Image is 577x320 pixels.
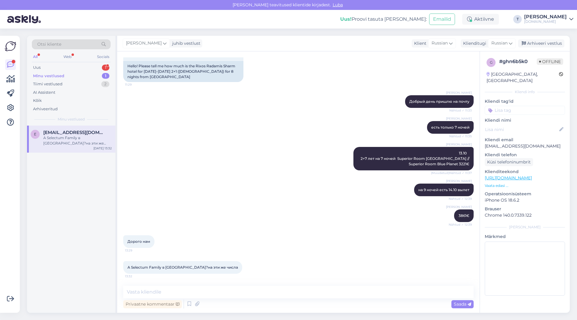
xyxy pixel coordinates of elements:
[93,146,112,151] div: [DATE] 13:32
[446,90,472,95] span: [PERSON_NAME]
[537,58,563,65] span: Offline
[43,130,106,135] span: EvgeniyaEseniya2018@gmail.com
[459,213,469,218] span: 3861€
[446,142,472,147] span: [PERSON_NAME]
[449,134,472,139] span: Nähtud ✓ 11:35
[449,197,472,201] span: Nähtud ✓ 12:39
[127,239,150,244] span: Дорого нам
[33,90,55,96] div: AI Assistent
[331,2,345,8] span: Luba
[340,16,427,23] div: Proovi tasuta [PERSON_NAME]:
[32,53,39,61] div: All
[462,14,499,25] div: Aktiivne
[58,117,85,122] span: Minu vestlused
[126,40,162,47] span: [PERSON_NAME]
[431,125,469,130] span: есть только 7 ночей
[418,187,469,192] span: на 9 ночей есть 14.10 вылет
[33,106,58,112] div: Arhiveeritud
[461,40,486,47] div: Klienditugi
[123,300,182,308] div: Privaatne kommentaar
[485,152,565,158] p: Kliendi telefon
[485,126,558,133] input: Lisa nimi
[127,265,238,270] span: А Selectum Family в [GEOGRAPHIC_DATA]?на эти же числа
[485,143,565,149] p: [EMAIL_ADDRESS][DOMAIN_NAME]
[524,19,567,24] div: [DOMAIN_NAME]
[524,14,573,24] a: [PERSON_NAME][DOMAIN_NAME]
[485,175,532,181] a: [URL][DOMAIN_NAME]
[485,233,565,240] p: Märkmed
[449,222,472,227] span: Nähtud ✓ 12:39
[513,15,522,23] div: T
[485,106,565,115] input: Lisa tag
[125,248,148,253] span: 13:29
[96,53,111,61] div: Socials
[102,73,109,79] div: 1
[485,117,565,123] p: Kliendi nimi
[446,205,472,209] span: [PERSON_NAME]
[446,179,472,183] span: [PERSON_NAME]
[33,98,42,104] div: Kõik
[518,39,564,47] div: Arhiveeri vestlus
[429,14,455,25] button: Emailid
[454,301,471,307] span: Saada
[524,14,567,19] div: [PERSON_NAME]
[485,169,565,175] p: Klienditeekond
[170,40,200,47] div: juhib vestlust
[485,89,565,95] div: Kliendi info
[485,224,565,230] div: [PERSON_NAME]
[5,41,16,52] img: Askly Logo
[490,60,493,65] span: g
[449,108,472,113] span: Nähtud ✓ 11:33
[485,137,565,143] p: Kliendi email
[491,40,508,47] span: Russian
[485,206,565,212] p: Brauser
[361,151,471,166] span: 13.10 2+7 лет на 7 ночей Superior Room [GEOGRAPHIC_DATA] // Superior Room Blue Planet 3221€
[33,73,64,79] div: Minu vestlused
[340,16,352,22] b: Uus!
[431,171,472,175] span: (Muudetud) Nähtud ✓ 11:37
[487,71,559,84] div: [GEOGRAPHIC_DATA], [GEOGRAPHIC_DATA]
[125,82,148,87] span: 11:29
[412,40,426,47] div: Klient
[485,98,565,105] p: Kliendi tag'id
[485,212,565,218] p: Chrome 140.0.7339.122
[33,81,63,87] div: Tiimi vestlused
[485,183,565,188] p: Vaata edasi ...
[446,116,472,121] span: [PERSON_NAME]
[485,158,533,166] div: Küsi telefoninumbrit
[432,40,448,47] span: Russian
[125,274,148,279] span: 13:32
[485,191,565,197] p: Operatsioonisüsteem
[62,53,73,61] div: Web
[102,65,109,71] div: 1
[123,61,243,82] div: Hello! Please tell me how much is the Rixos Radamis Sharm hotel for [DATE]-[DATE] 2+1 ([DEMOGRAPH...
[33,65,41,71] div: Uus
[43,135,112,146] div: А Selectum Family в [GEOGRAPHIC_DATA]?на эти же числа
[37,41,61,47] span: Otsi kliente
[101,81,109,87] div: 2
[485,197,565,203] p: iPhone OS 18.6.2
[409,99,469,104] span: Добрый день пришлю на почту
[34,132,36,136] span: E
[499,58,537,65] div: # ghn6b5k0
